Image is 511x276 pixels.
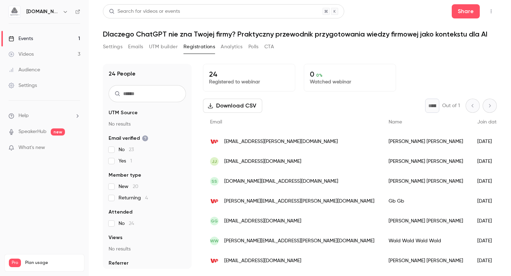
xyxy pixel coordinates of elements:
[210,238,219,244] span: WW
[211,218,218,224] span: GG
[9,82,37,89] div: Settings
[145,195,148,200] span: 4
[381,211,470,231] div: [PERSON_NAME] [PERSON_NAME]
[18,128,46,136] a: SpeakerHub
[477,120,499,125] span: Join date
[183,41,215,53] button: Registrations
[149,41,178,53] button: UTM builder
[9,6,20,17] img: aigmented.io
[9,66,40,73] div: Audience
[129,221,134,226] span: 24
[381,171,470,191] div: [PERSON_NAME] [PERSON_NAME]
[221,41,243,53] button: Analytics
[381,191,470,211] div: Gb Gb
[224,138,338,145] span: [EMAIL_ADDRESS][PERSON_NAME][DOMAIN_NAME]
[129,147,134,152] span: 23
[26,8,60,15] h6: [DOMAIN_NAME]
[264,41,274,53] button: CTA
[381,151,470,171] div: [PERSON_NAME] [PERSON_NAME]
[203,99,262,113] button: Download CSV
[212,158,217,165] span: JJ
[210,137,219,146] img: wp.pl
[9,35,33,42] div: Events
[310,70,390,78] p: 0
[442,102,460,109] p: Out of 1
[224,237,374,245] span: [PERSON_NAME][EMAIL_ADDRESS][PERSON_NAME][DOMAIN_NAME]
[224,178,338,185] span: [DOMAIN_NAME][EMAIL_ADDRESS][DOMAIN_NAME]
[51,128,65,136] span: new
[119,158,132,165] span: Yes
[210,120,222,125] span: Email
[128,41,143,53] button: Emails
[103,41,122,53] button: Settings
[209,78,289,85] p: Registered to webinar
[119,220,134,227] span: No
[103,30,497,38] h1: Dlaczego ChatGPT nie zna Twojej firmy? Praktyczny przewodnik przygotowania wiedzy firmowej jako k...
[224,158,301,165] span: [EMAIL_ADDRESS][DOMAIN_NAME]
[130,159,132,164] span: 1
[109,245,186,253] p: No results
[109,8,180,15] div: Search for videos or events
[133,184,138,189] span: 20
[389,120,402,125] span: Name
[109,209,132,216] span: Attended
[381,251,470,271] div: [PERSON_NAME] [PERSON_NAME]
[119,194,148,202] span: Returning
[210,256,219,265] img: wp.pl
[452,4,480,18] button: Share
[470,211,506,231] div: [DATE]
[209,70,289,78] p: 24
[109,260,128,267] span: Referrer
[109,109,138,116] span: UTM Source
[316,73,323,78] span: 0 %
[18,112,29,120] span: Help
[470,171,506,191] div: [DATE]
[18,144,45,151] span: What's new
[119,183,138,190] span: New
[9,51,34,58] div: Videos
[248,41,259,53] button: Polls
[109,172,141,179] span: Member type
[381,231,470,251] div: Wald Wald Wald Wald
[470,132,506,151] div: [DATE]
[211,178,217,184] span: SS
[109,135,148,142] span: Email verified
[224,198,374,205] span: [PERSON_NAME][EMAIL_ADDRESS][PERSON_NAME][DOMAIN_NAME]
[9,259,21,267] span: Pro
[210,197,219,205] img: wp.pl
[310,78,390,85] p: Watched webinar
[470,151,506,171] div: [DATE]
[109,121,186,128] p: No results
[9,112,80,120] li: help-dropdown-opener
[381,132,470,151] div: [PERSON_NAME] [PERSON_NAME]
[119,146,134,153] span: No
[470,191,506,211] div: [DATE]
[25,260,80,266] span: Plan usage
[109,70,136,78] h1: 24 People
[224,217,301,225] span: [EMAIL_ADDRESS][DOMAIN_NAME]
[224,257,301,265] span: [EMAIL_ADDRESS][DOMAIN_NAME]
[470,231,506,251] div: [DATE]
[109,234,122,241] span: Views
[470,251,506,271] div: [DATE]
